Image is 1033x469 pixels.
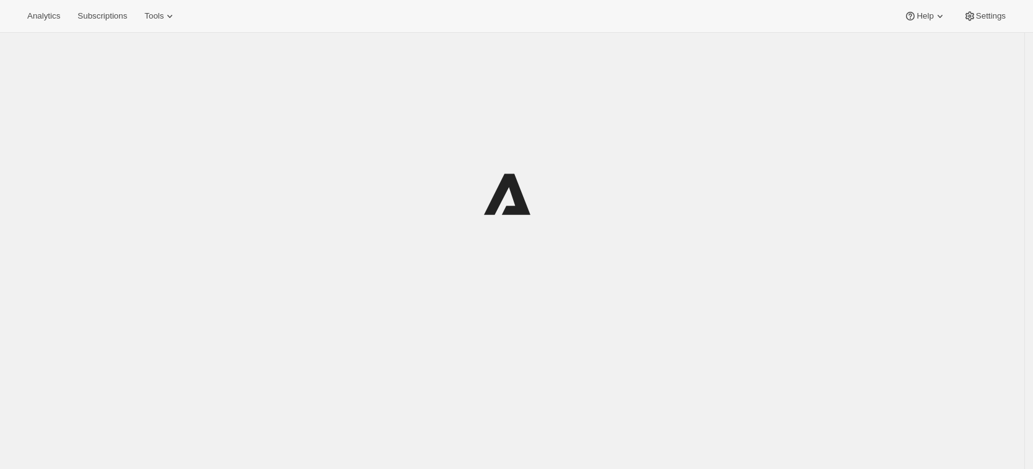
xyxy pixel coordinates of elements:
button: Tools [137,7,183,25]
button: Settings [956,7,1013,25]
span: Tools [144,11,164,21]
button: Help [897,7,953,25]
button: Subscriptions [70,7,134,25]
span: Settings [976,11,1006,21]
span: Help [917,11,933,21]
button: Analytics [20,7,68,25]
span: Subscriptions [77,11,127,21]
span: Analytics [27,11,60,21]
